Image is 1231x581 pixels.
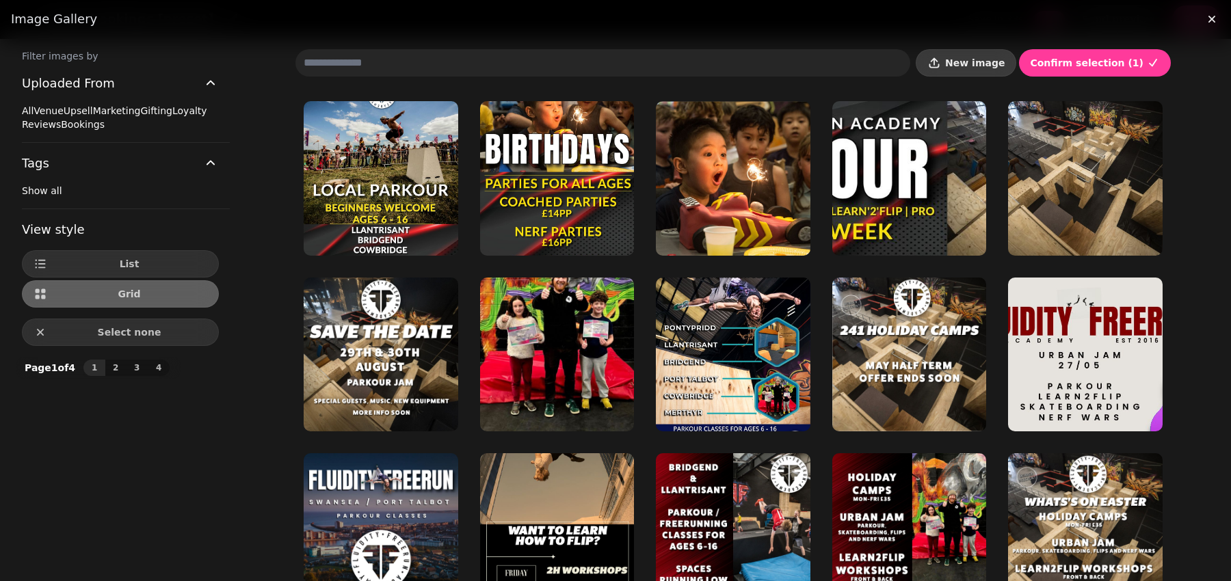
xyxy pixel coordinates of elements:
span: Marketing [93,105,141,116]
span: 3 [131,364,142,372]
button: New image [916,49,1016,77]
img: Screenshot 2025-08-15 at 11.23.48.png [832,101,987,256]
div: Tags [22,184,219,208]
img: Venue From Wall (1).jpeg [1008,101,1163,256]
span: 2 [110,364,121,372]
img: LOCAL VERT.png [656,278,810,432]
span: Confirm selection ( 1 ) [1030,58,1143,68]
button: Select none [22,319,219,346]
h3: Image gallery [11,11,1220,27]
span: New image [945,58,1005,68]
button: 4 [148,360,170,376]
span: Upsell [64,105,93,116]
span: Reviews [22,119,61,130]
img: urban jam FFA Poster .png [1008,278,1163,432]
span: 1 [89,364,100,372]
span: Grid [51,289,207,299]
span: Bookings [61,119,105,130]
span: Select none [51,327,207,337]
span: Gifting [140,105,172,116]
span: All [22,105,34,116]
span: Show all [22,185,62,196]
button: 2 [105,360,127,376]
img: Screenshot 2024-01-12 at 10.57.32.png [656,101,810,256]
img: JAM AUG 2025 .jpeg [304,278,458,432]
div: Uploaded From [22,104,219,142]
p: Page 1 of 4 [19,361,81,375]
button: Confirm selection (1) [1019,49,1171,77]
img: Screenshot 2025-05-06 at 12.50.54.png [832,278,987,432]
h3: View style [22,220,219,239]
label: Filter images by [11,49,230,63]
span: Venue [34,105,63,116]
img: WhatsApp Image 2025-03-15 at 07.27.16.jpeg [480,278,635,432]
button: Grid [22,280,219,308]
span: List [51,259,207,269]
img: Screenshot 2025-08-15 at 11.33.49.png [304,101,458,256]
button: List [22,250,219,278]
span: 4 [153,364,164,372]
nav: Pagination [83,360,170,376]
button: 3 [126,360,148,376]
span: Loyalty [172,105,207,116]
button: Tags [22,143,219,184]
button: Uploaded From [22,63,219,104]
button: 1 [83,360,105,376]
img: Screenshot 2025-08-15 at 11.34.16.png [480,101,635,256]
